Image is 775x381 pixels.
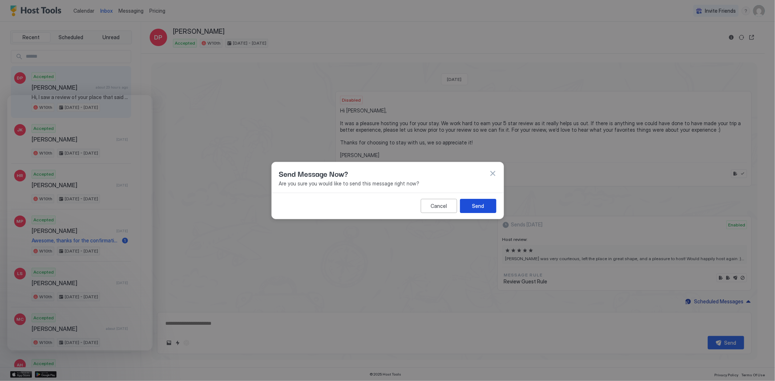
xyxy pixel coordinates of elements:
[472,202,484,210] div: Send
[7,356,25,374] iframe: Intercom live chat
[279,180,496,187] span: Are you sure you would like to send this message right now?
[460,199,496,213] button: Send
[421,199,457,213] button: Cancel
[431,202,447,210] div: Cancel
[279,168,348,179] span: Send Message Now?
[7,95,153,351] iframe: Intercom live chat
